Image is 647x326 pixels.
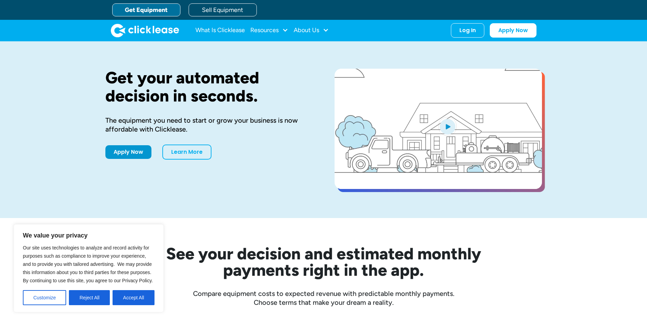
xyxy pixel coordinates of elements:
div: Log In [459,27,476,34]
h1: Get your automated decision in seconds. [105,69,313,105]
div: We value your privacy [14,224,164,312]
a: Get Equipment [112,3,180,16]
div: Compare equipment costs to expected revenue with predictable monthly payments. Choose terms that ... [105,289,542,307]
span: Our site uses technologies to analyze and record activity for purposes such as compliance to impr... [23,245,153,283]
img: Clicklease logo [111,24,179,37]
div: About Us [294,24,329,37]
a: Learn More [162,145,211,160]
a: Apply Now [105,145,151,159]
img: Blue play button logo on a light blue circular background [438,117,457,136]
h2: See your decision and estimated monthly payments right in the app. [133,245,515,278]
button: Reject All [69,290,110,305]
a: home [111,24,179,37]
a: What Is Clicklease [195,24,245,37]
button: Accept All [113,290,155,305]
div: The equipment you need to start or grow your business is now affordable with Clicklease. [105,116,313,134]
a: Sell Equipment [189,3,257,16]
p: We value your privacy [23,231,155,240]
a: open lightbox [335,69,542,189]
a: Apply Now [490,23,536,38]
button: Customize [23,290,66,305]
div: Resources [250,24,288,37]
